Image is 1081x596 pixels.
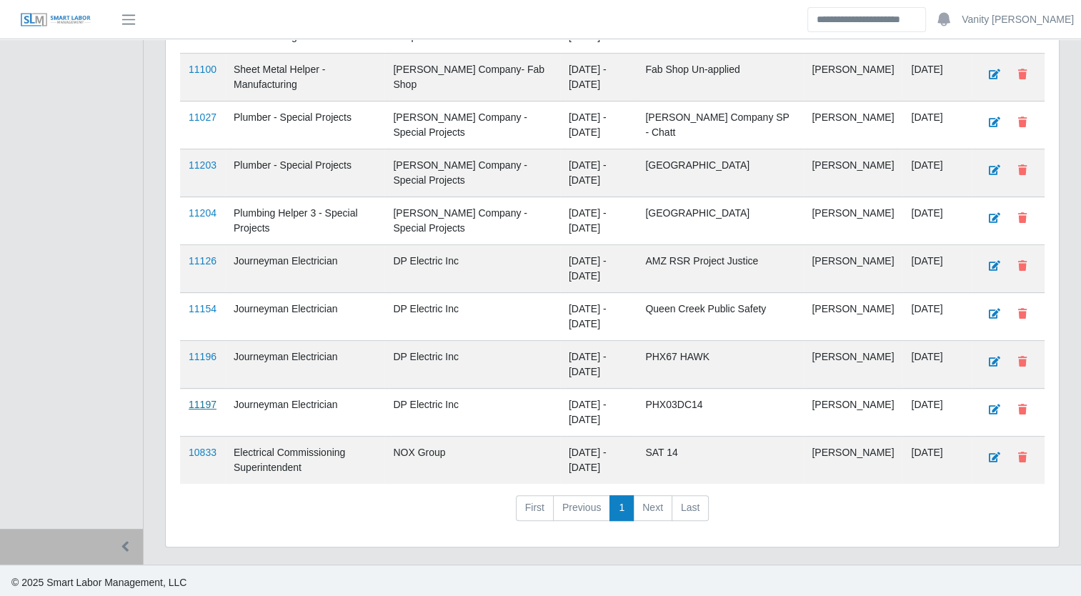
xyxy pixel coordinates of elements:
[384,54,559,101] td: [PERSON_NAME] Company- Fab Shop
[189,207,216,219] a: 11204
[637,341,803,389] td: PHX67 HAWK
[637,197,803,245] td: [GEOGRAPHIC_DATA]
[189,303,216,314] a: 11154
[20,12,91,28] img: SLM Logo
[637,54,803,101] td: Fab Shop Un-applied
[637,245,803,293] td: AMZ RSR Project Justice
[560,149,637,197] td: [DATE] - [DATE]
[803,149,902,197] td: [PERSON_NAME]
[180,495,1045,532] nav: pagination
[902,389,971,437] td: [DATE]
[902,197,971,245] td: [DATE]
[807,7,926,32] input: Search
[225,245,384,293] td: Journeyman Electrician
[560,293,637,341] td: [DATE] - [DATE]
[637,293,803,341] td: Queen Creek Public Safety
[189,351,216,362] a: 11196
[962,12,1074,27] a: Vanity [PERSON_NAME]
[637,437,803,485] td: SAT 14
[384,245,559,293] td: DP Electric Inc
[803,341,902,389] td: [PERSON_NAME]
[803,437,902,485] td: [PERSON_NAME]
[560,245,637,293] td: [DATE] - [DATE]
[225,341,384,389] td: Journeyman Electrician
[803,54,902,101] td: [PERSON_NAME]
[225,101,384,149] td: Plumber - Special Projects
[560,197,637,245] td: [DATE] - [DATE]
[560,54,637,101] td: [DATE] - [DATE]
[189,255,216,267] a: 11126
[803,245,902,293] td: [PERSON_NAME]
[803,101,902,149] td: [PERSON_NAME]
[384,101,559,149] td: [PERSON_NAME] Company - Special Projects
[560,341,637,389] td: [DATE] - [DATE]
[560,389,637,437] td: [DATE] - [DATE]
[384,341,559,389] td: DP Electric Inc
[803,293,902,341] td: [PERSON_NAME]
[803,197,902,245] td: [PERSON_NAME]
[560,101,637,149] td: [DATE] - [DATE]
[384,389,559,437] td: DP Electric Inc
[902,101,971,149] td: [DATE]
[384,149,559,197] td: [PERSON_NAME] Company - Special Projects
[803,389,902,437] td: [PERSON_NAME]
[225,437,384,485] td: Electrical Commissioning Superintendent
[902,293,971,341] td: [DATE]
[384,293,559,341] td: DP Electric Inc
[384,437,559,485] td: NOX Group
[225,54,384,101] td: Sheet Metal Helper - Manufacturing
[384,197,559,245] td: [PERSON_NAME] Company - Special Projects
[902,245,971,293] td: [DATE]
[225,389,384,437] td: Journeyman Electrician
[637,389,803,437] td: PHX03DC14
[560,437,637,485] td: [DATE] - [DATE]
[189,159,216,171] a: 11203
[902,437,971,485] td: [DATE]
[225,197,384,245] td: Plumbing Helper 3 - Special Projects
[189,447,216,458] a: 10833
[902,54,971,101] td: [DATE]
[189,111,216,123] a: 11027
[189,399,216,410] a: 11197
[902,149,971,197] td: [DATE]
[637,149,803,197] td: [GEOGRAPHIC_DATA]
[609,495,634,521] a: 1
[11,577,186,588] span: © 2025 Smart Labor Management, LLC
[902,341,971,389] td: [DATE]
[189,64,216,75] a: 11100
[225,149,384,197] td: Plumber - Special Projects
[225,293,384,341] td: Journeyman Electrician
[637,101,803,149] td: [PERSON_NAME] Company SP - Chatt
